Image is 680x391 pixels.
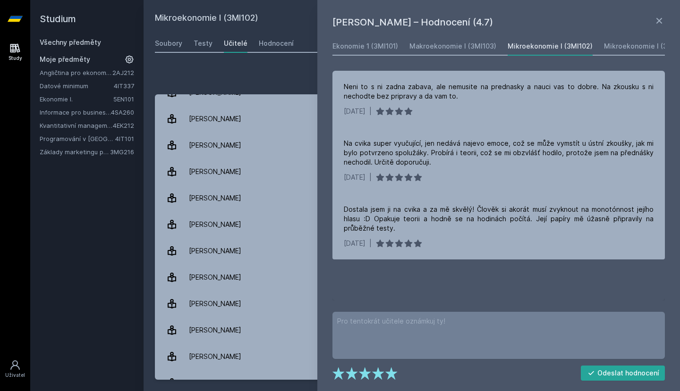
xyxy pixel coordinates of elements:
div: [PERSON_NAME] [189,321,241,340]
a: Hodnocení [259,34,294,53]
a: Všechny předměty [40,38,101,46]
div: Uživatel [5,372,25,379]
a: Study [2,38,28,67]
a: Soubory [155,34,182,53]
a: 4IT337 [114,82,134,90]
a: Kvantitativní management [40,121,113,130]
a: 3MG216 [110,148,134,156]
button: Odeslat hodnocení [581,366,665,381]
div: Učitelé [224,39,247,48]
div: [DATE] [344,239,365,248]
div: Soubory [155,39,182,48]
a: [PERSON_NAME] 1 hodnocení 4.0 [155,106,669,132]
div: Testy [194,39,212,48]
a: [PERSON_NAME] 5 hodnocení 3.0 [155,158,669,185]
span: Moje předměty [40,55,90,64]
a: Uživatel [2,355,28,383]
a: [PERSON_NAME] 1 hodnocení 5.0 [155,343,669,370]
a: 5EN101 [113,95,134,103]
a: 4EK212 [113,122,134,129]
div: [PERSON_NAME] [189,241,241,260]
div: Dostala jsem ji na cvika a za mě skvělý! Člověk si akorát musí zvyknout na monotónnost jejího hla... [344,205,654,233]
a: Ekonomie I. [40,94,113,104]
div: | [369,107,372,116]
a: 4SA260 [111,108,134,116]
a: [PERSON_NAME] 1 hodnocení 4.0 [155,211,669,238]
a: [PERSON_NAME] 3 hodnocení 2.3 [155,291,669,317]
a: 2AJ212 [112,69,134,76]
div: Study [8,55,22,62]
a: Programování v [GEOGRAPHIC_DATA] [40,134,115,143]
div: [PERSON_NAME] [189,294,241,313]
div: | [369,173,372,182]
a: [PERSON_NAME] 15 hodnocení 3.1 [155,185,669,211]
div: Neni to s ni zadna zabava, ale nemusite na prednasky a nauci vas to dobre. Na zkousku s ni nechod... [344,82,654,101]
div: [PERSON_NAME] [189,109,241,128]
a: Informace pro business (v angličtině) [40,108,111,117]
div: Na cvika super vyučující, jen nedává najevo emoce, což se může vymstít u ústní zkoušky, jak mi by... [344,139,654,167]
div: [DATE] [344,173,365,182]
div: [DATE] [344,107,365,116]
div: [PERSON_NAME] [189,136,241,155]
a: Testy [194,34,212,53]
a: Angličtina pro ekonomická studia 2 (B2/C1) [40,68,112,77]
a: 4IT101 [115,135,134,142]
div: [PERSON_NAME] [189,189,241,208]
div: Hodnocení [259,39,294,48]
a: Datové minimum [40,81,114,91]
a: [PERSON_NAME] 11 hodnocení 4.5 [155,132,669,158]
div: [PERSON_NAME] [189,162,241,181]
a: [PERSON_NAME] 3 hodnocení 4.7 [155,264,669,291]
div: [PERSON_NAME] [189,347,241,366]
div: | [369,239,372,248]
a: Učitelé [224,34,247,53]
h2: Mikroekonomie I (3MI102) [155,11,563,26]
a: [PERSON_NAME] 4 hodnocení 3.0 [155,317,669,343]
a: Základy marketingu pro informatiky a statistiky [40,147,110,157]
div: [PERSON_NAME] [189,268,241,287]
div: [PERSON_NAME] [189,215,241,234]
a: [PERSON_NAME] 2 hodnocení 4.0 [155,238,669,264]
